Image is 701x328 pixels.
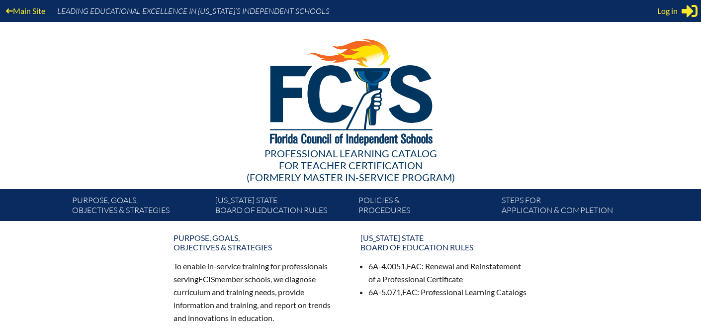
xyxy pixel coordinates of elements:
[368,260,527,286] li: 6A-4.0051, : Renewal and Reinstatement of a Professional Certificate
[211,193,354,221] a: [US_STATE] StateBoard of Education rules
[248,22,453,158] img: FCISlogo221.eps
[168,229,347,256] a: Purpose, goals,objectives & strategies
[498,193,641,221] a: Steps forapplication & completion
[2,4,49,17] a: Main Site
[64,147,637,183] div: Professional Learning Catalog (formerly Master In-service Program)
[68,193,211,221] a: Purpose, goals,objectives & strategies
[402,287,417,297] span: FAC
[198,274,215,284] span: FCIS
[354,229,533,256] a: [US_STATE] StateBoard of Education rules
[368,286,527,299] li: 6A-5.071, : Professional Learning Catalogs
[682,3,698,19] svg: Sign in or register
[657,5,678,17] span: Log in
[354,193,498,221] a: Policies &Procedures
[407,261,422,271] span: FAC
[174,260,341,324] p: To enable in-service training for professionals serving member schools, we diagnose curriculum an...
[279,159,423,171] span: for Teacher Certification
